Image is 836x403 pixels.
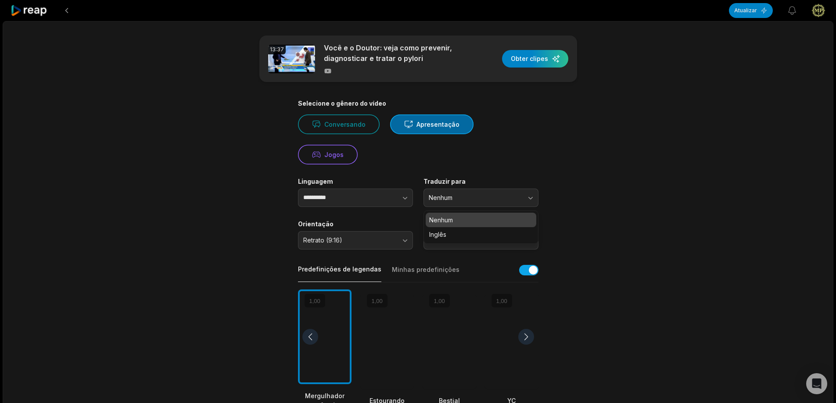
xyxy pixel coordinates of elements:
font: Jogos [324,151,344,158]
font: Inglês [429,231,446,238]
button: Conversando [298,114,380,134]
font: Nenhum [429,194,452,201]
font: Retrato (9:16) [303,236,342,244]
font: Linguagem [298,178,333,185]
button: Atualizar [729,3,773,18]
font: Você e o Doutor: veja como prevenir, diagnosticar e tratar o pylori [324,43,452,63]
font: Apresentação [416,121,459,128]
font: Minhas predefinições [392,266,459,273]
div: Abra o Intercom Messenger [806,373,827,394]
button: Nenhum [423,189,538,207]
font: Conversando [324,121,366,128]
font: Nenhum [429,216,453,224]
font: Atualizar [734,7,757,14]
button: Jogos [298,145,358,164]
font: Selecione o gênero do vídeo [298,100,386,107]
button: Apresentação [390,114,474,134]
button: Retrato (9:16) [298,231,413,250]
div: Nenhum [423,210,538,244]
font: Orientação [298,220,334,228]
font: 13:37 [270,46,284,53]
button: Obter clipes [502,50,568,68]
font: Traduzir para [423,178,466,185]
font: Predefinições de legendas [298,265,381,273]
